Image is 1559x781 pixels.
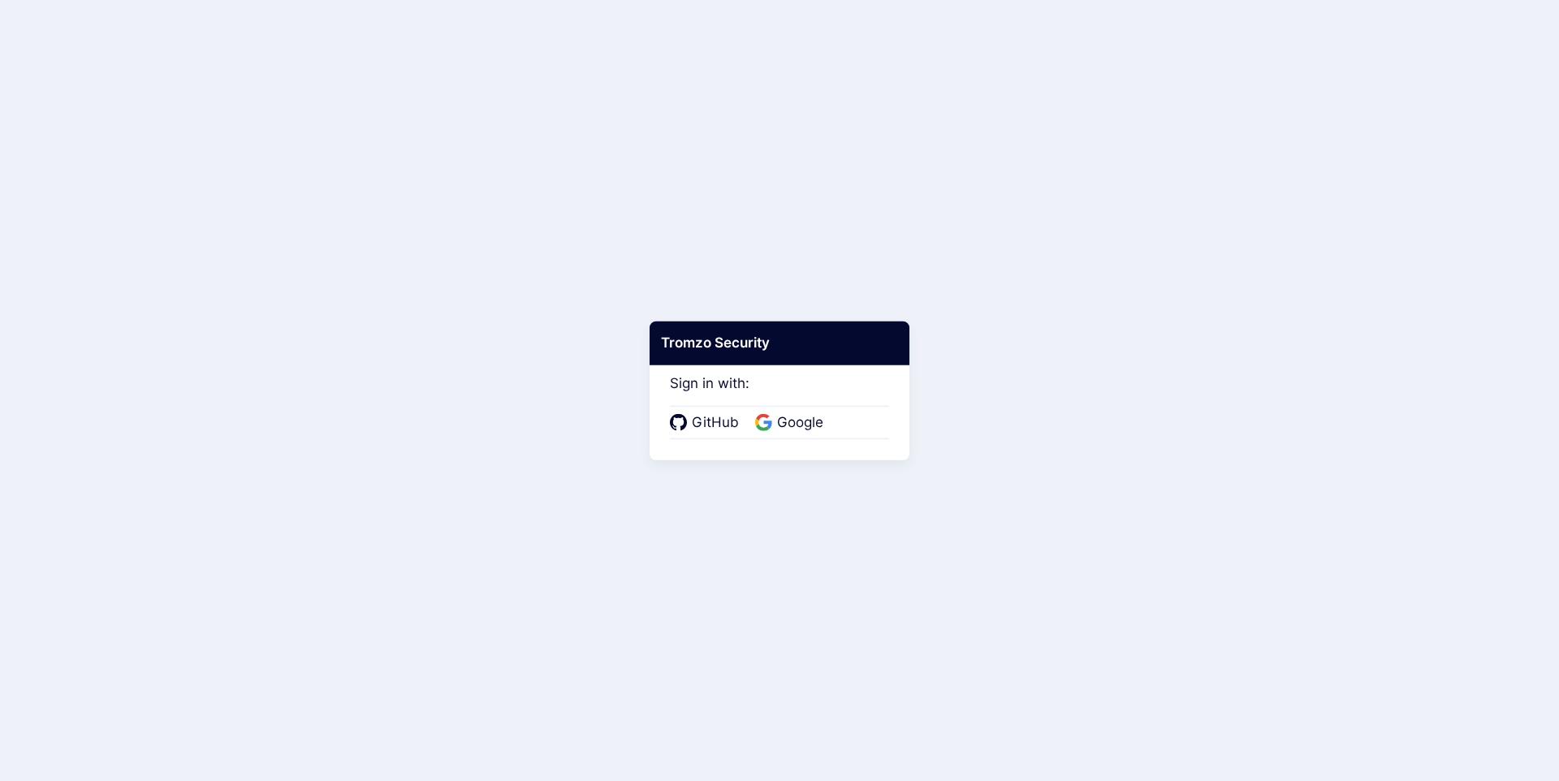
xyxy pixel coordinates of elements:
div: Tromzo Security [650,321,909,365]
span: Google [772,412,828,434]
a: GitHub [670,412,744,434]
a: Google [755,412,828,434]
div: Sign in with: [670,353,889,439]
span: GitHub [687,412,744,434]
